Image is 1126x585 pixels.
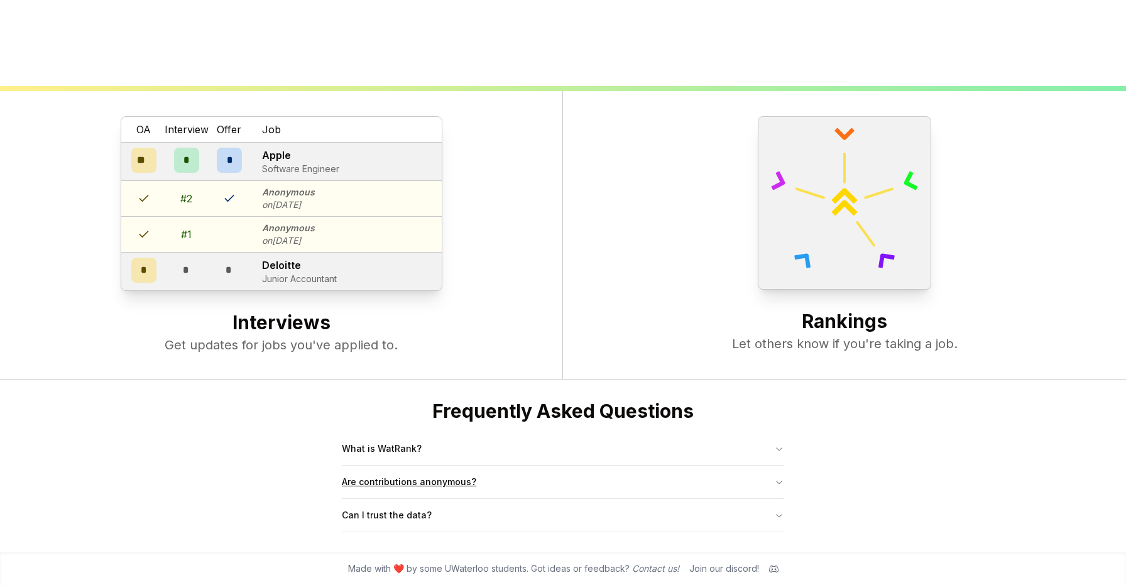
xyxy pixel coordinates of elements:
[262,148,339,163] p: Apple
[342,499,784,532] button: Can I trust the data?
[342,400,784,422] h2: Frequently Asked Questions
[262,199,315,211] p: on [DATE]
[165,122,209,137] span: Interview
[342,466,784,498] button: Are contributions anonymous?
[262,122,281,137] span: Job
[262,273,337,285] p: Junior Accountant
[348,562,679,575] span: Made with ❤️ by some UWaterloo students. Got ideas or feedback?
[262,258,337,273] p: Deloitte
[25,311,537,336] h2: Interviews
[180,191,192,206] div: # 2
[181,227,192,242] div: # 1
[25,336,537,354] p: Get updates for jobs you've applied to.
[262,163,339,175] p: Software Engineer
[588,310,1101,335] h2: Rankings
[689,562,759,575] div: Join our discord!
[342,432,784,465] button: What is WatRank?
[262,234,315,247] p: on [DATE]
[632,563,679,574] a: Contact us!
[136,122,151,137] span: OA
[217,122,241,137] span: Offer
[588,335,1101,353] p: Let others know if you're taking a job.
[262,222,315,234] p: Anonymous
[262,186,315,199] p: Anonymous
